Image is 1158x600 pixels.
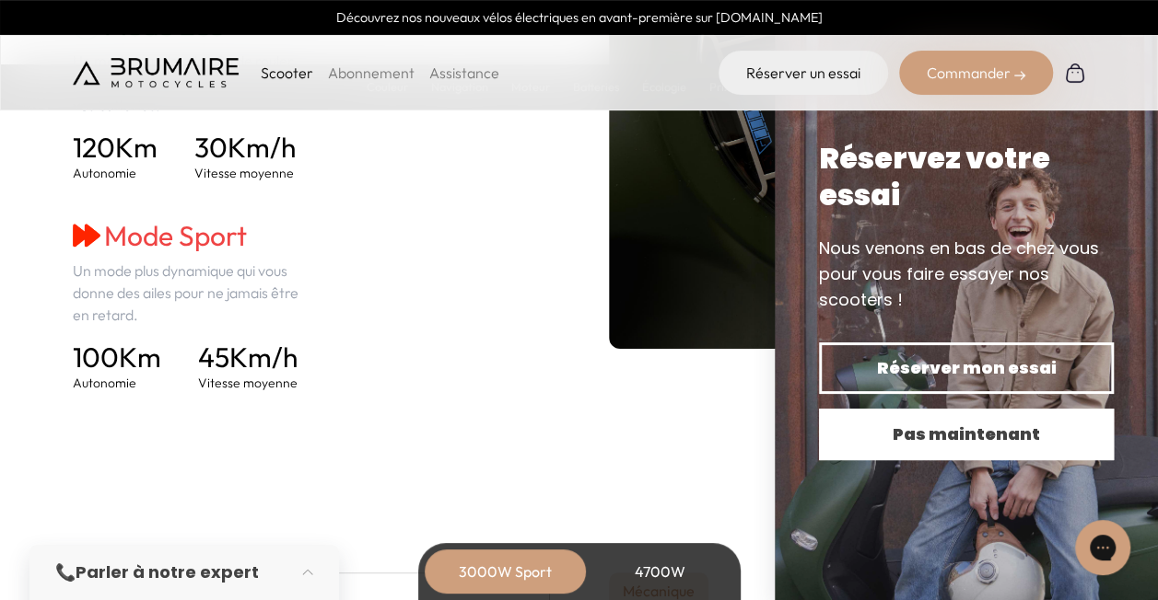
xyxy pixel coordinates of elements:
h3: Mode Sport [73,219,311,252]
p: Vitesse moyenne [194,164,296,182]
img: mode-sport.png [73,222,100,249]
a: Assistance [429,63,499,82]
img: right-arrow-2.png [1014,70,1025,81]
span: 45 [198,340,229,375]
img: Brumaire Motocycles [73,58,239,87]
a: Réserver un essai [719,51,888,95]
p: Un mode plus dynamique qui vous donne des ailes pour ne jamais être en retard. [73,260,311,326]
h4: Km/h [194,131,296,164]
img: Panier [1064,62,1086,84]
iframe: Gorgias live chat messenger [1066,513,1140,582]
div: 4700W [587,549,734,594]
h4: Km/h [198,340,298,374]
a: Abonnement [328,63,415,82]
div: 3000W Sport [432,549,579,594]
p: Autonomie [73,164,158,182]
span: 30 [194,130,228,165]
p: Autonomie [73,374,161,392]
h4: Km [73,131,158,164]
p: Vitesse moyenne [198,374,298,392]
div: Commander [899,51,1053,95]
span: 100 [73,340,119,375]
span: 120 [73,130,115,165]
h4: Km [73,340,161,374]
p: Scooter [261,62,313,84]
